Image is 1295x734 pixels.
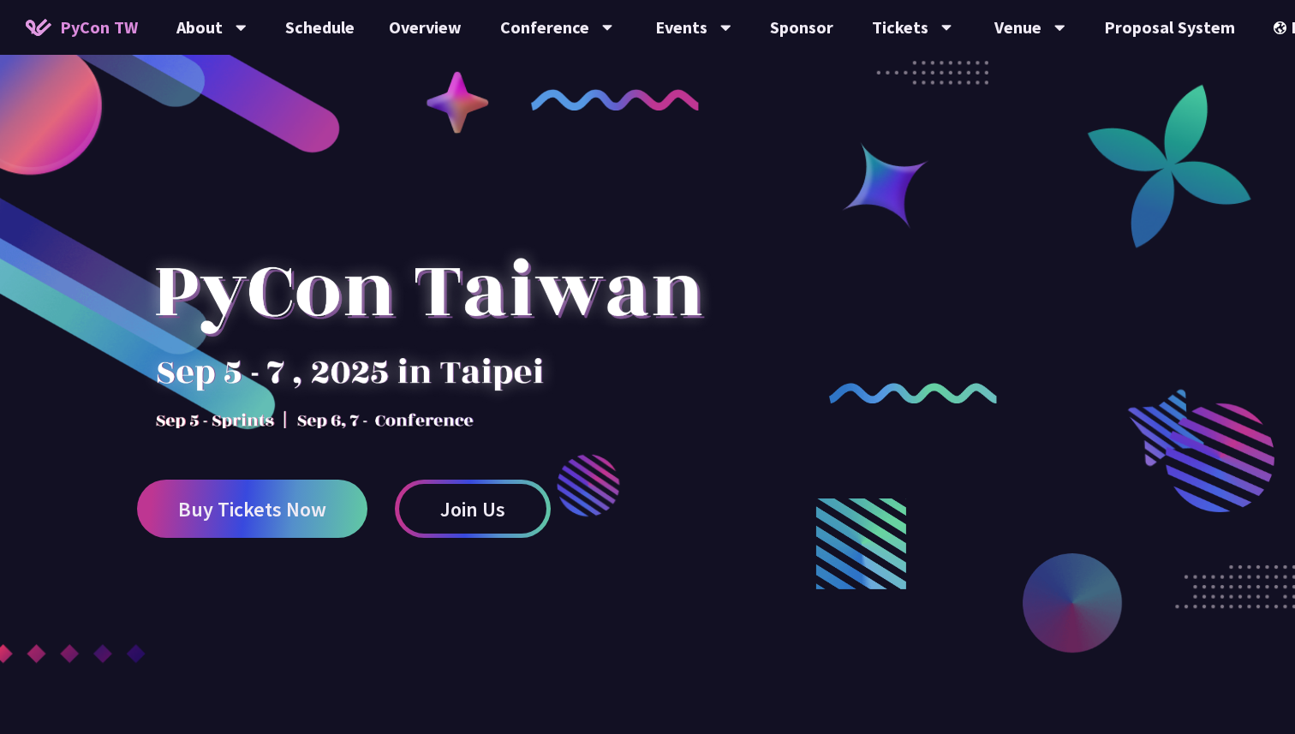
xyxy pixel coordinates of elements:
span: Join Us [440,498,505,520]
span: PyCon TW [60,15,138,40]
span: Buy Tickets Now [178,498,326,520]
img: Locale Icon [1274,21,1291,34]
img: Home icon of PyCon TW 2025 [26,19,51,36]
img: curly-2.e802c9f.png [829,383,998,404]
a: Join Us [395,480,551,538]
img: curly-1.ebdbada.png [531,89,700,110]
a: Buy Tickets Now [137,480,367,538]
a: PyCon TW [9,6,155,49]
